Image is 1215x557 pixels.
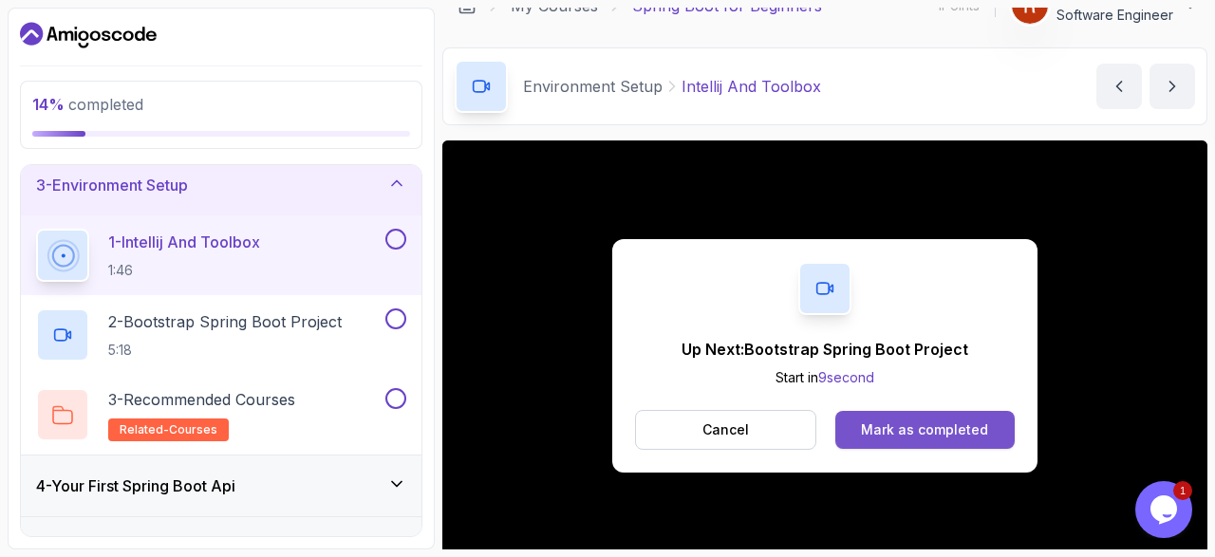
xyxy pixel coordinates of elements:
[108,388,295,411] p: 3 - Recommended Courses
[1135,481,1196,538] iframe: chat widget
[21,455,421,516] button: 4-Your First Spring Boot Api
[682,75,821,98] p: Intellij And Toolbox
[702,420,749,439] p: Cancel
[1056,6,1173,25] p: Software Engineer
[108,341,342,360] p: 5:18
[108,261,260,280] p: 1:46
[523,75,663,98] p: Environment Setup
[36,388,406,441] button: 3-Recommended Coursesrelated-courses
[21,155,421,215] button: 3-Environment Setup
[36,229,406,282] button: 1-Intellij And Toolbox1:46
[1150,64,1195,109] button: next content
[682,338,968,361] p: Up Next: Bootstrap Spring Boot Project
[36,174,188,196] h3: 3 - Environment Setup
[1096,64,1142,109] button: previous content
[635,410,816,450] button: Cancel
[835,411,1015,449] button: Mark as completed
[20,20,157,50] a: Dashboard
[682,368,968,387] p: Start in
[36,308,406,362] button: 2-Bootstrap Spring Boot Project5:18
[120,422,217,437] span: related-courses
[818,369,874,385] span: 9 second
[36,474,235,497] h3: 4 - Your First Spring Boot Api
[861,420,988,439] div: Mark as completed
[32,95,143,114] span: completed
[108,231,260,253] p: 1 - Intellij And Toolbox
[32,95,65,114] span: 14 %
[108,310,342,333] p: 2 - Bootstrap Spring Boot Project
